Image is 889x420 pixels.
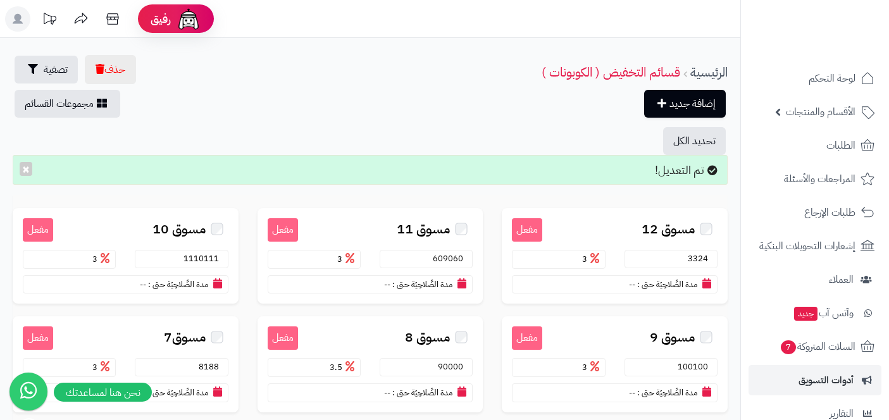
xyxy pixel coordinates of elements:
span: جديد [794,307,818,321]
a: الرئيسية [690,63,728,82]
span: 3.5 [330,361,357,373]
span: إشعارات التحويلات البنكية [759,237,855,255]
small: مدة الصَّلاحِيَة حتى : [392,278,452,290]
small: مدة الصَّلاحِيَة حتى : [148,278,208,290]
span: لوحة التحكم [809,70,855,87]
a: مفعل مسوق 12 3324 3 مدة الصَّلاحِيَة حتى : -- [502,208,728,304]
a: العملاء [749,264,881,295]
button: تصفية [15,56,78,83]
a: الطلبات [749,130,881,161]
small: مفعل [512,326,542,350]
span: وآتس آب [793,304,854,322]
small: مدة الصَّلاحِيَة حتى : [392,386,452,398]
span: -- [629,386,635,398]
a: لوحة التحكم [749,63,881,94]
div: تم التعديل! [13,155,728,185]
a: إشعارات التحويلات البنكية [749,231,881,261]
span: -- [384,386,390,398]
small: 1110111 [183,252,225,264]
small: مدة الصَّلاحِيَة حتى : [637,386,697,398]
small: مفعل [512,218,542,242]
small: 3324 [688,252,714,264]
a: قسائم التخفيض ( الكوبونات ) [542,63,680,82]
a: مفعل مسوق 10 1110111 3 مدة الصَّلاحِيَة حتى : -- [13,208,239,304]
span: الطلبات [826,137,855,154]
span: أدوات التسويق [799,371,854,389]
small: مفعل [268,218,298,242]
span: مسوق 10 [152,222,206,237]
a: مفعل مسوق7 8188 3 مدة الصَّلاحِيَة حتى : -- [13,316,239,412]
img: logo-2.png [803,18,877,45]
span: مسوق 11 [397,222,450,237]
span: 7 [780,340,797,355]
span: 3 [582,253,602,265]
span: السلات المتروكة [780,338,855,355]
a: مفعل مسوق 11 609060 3 مدة الصَّلاحِيَة حتى : -- [258,208,483,304]
a: طلبات الإرجاع [749,197,881,228]
span: -- [629,278,635,290]
small: 100100 [678,361,714,373]
span: 3 [582,361,602,373]
span: 3 [92,253,113,265]
button: تحديد الكل [663,127,726,155]
span: العملاء [829,271,854,288]
small: 8188 [199,361,225,373]
span: مسوق 8 [405,330,450,345]
a: وآتس آبجديد [749,298,881,328]
span: مسوق 9 [650,330,695,345]
span: 3 [92,361,113,373]
a: السلات المتروكة7 [749,331,881,362]
a: تحديثات المنصة [34,6,65,35]
a: مفعل مسوق 9 100100 3 مدة الصَّلاحِيَة حتى : -- [502,316,728,412]
small: مفعل [23,326,53,350]
small: مدة الصَّلاحِيَة حتى : [637,278,697,290]
button: × [20,162,32,176]
a: المراجعات والأسئلة [749,164,881,194]
small: 609060 [433,252,469,264]
span: تصفية [44,62,68,77]
small: مفعل [23,218,53,242]
img: ai-face.png [176,6,201,32]
span: الأقسام والمنتجات [786,103,855,121]
a: مجموعات القسائم [15,90,120,118]
a: مفعل مسوق 8 90000 3.5 مدة الصَّلاحِيَة حتى : -- [258,316,483,412]
span: المراجعات والأسئلة [784,170,855,188]
span: رفيق [151,11,171,27]
button: حذف [85,55,136,84]
span: مسوق 12 [642,222,695,237]
small: مدة الصَّلاحِيَة حتى : [148,386,208,398]
small: مفعل [268,326,298,350]
a: إضافة جديد [644,90,726,118]
span: -- [384,278,390,290]
span: طلبات الإرجاع [804,204,855,221]
a: أدوات التسويق [749,365,881,395]
span: 3 [337,253,357,265]
span: -- [140,278,146,290]
span: مسوق7 [164,330,206,345]
small: 90000 [438,361,469,373]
